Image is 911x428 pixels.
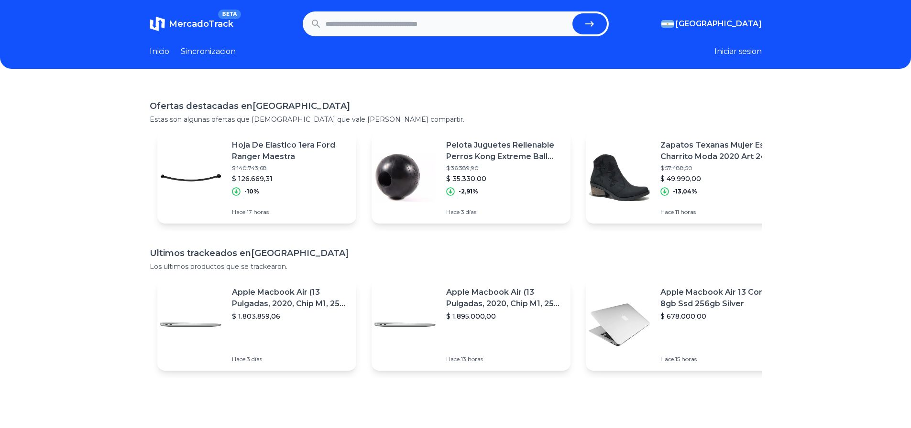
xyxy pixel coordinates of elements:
[181,46,236,57] a: Sincronizacion
[157,279,356,371] a: Featured imageApple Macbook Air (13 Pulgadas, 2020, Chip M1, 256 Gb De Ssd, 8 Gb De Ram) - Plata$...
[586,132,785,224] a: Featured imageZapatos Texanas Mujer Estilo Charrito Moda 2020 Art 240$ 57.488,50$ 49.990,00-13,04...
[446,174,563,183] p: $ 35.330,00
[244,188,259,195] p: -10%
[660,174,777,183] p: $ 49.990,00
[673,188,697,195] p: -13,04%
[150,99,762,113] h1: Ofertas destacadas en [GEOGRAPHIC_DATA]
[232,355,349,363] p: Hace 3 días
[232,174,349,183] p: $ 126.669,31
[372,291,439,358] img: Featured image
[446,287,563,310] p: Apple Macbook Air (13 Pulgadas, 2020, Chip M1, 256 Gb De Ssd, 8 Gb De Ram) - Plata
[157,132,356,224] a: Featured imageHoja De Elastico 1era Ford Ranger Maestra$ 140.743,68$ 126.669,31-10%Hace 17 horas
[660,208,777,216] p: Hace 11 horas
[660,355,777,363] p: Hace 15 horas
[714,46,762,57] button: Iniciar sesion
[372,144,439,211] img: Featured image
[232,208,349,216] p: Hace 17 horas
[446,311,563,321] p: $ 1.895.000,00
[232,164,349,172] p: $ 140.743,68
[150,16,233,32] a: MercadoTrackBETA
[232,311,349,321] p: $ 1.803.859,06
[586,279,785,371] a: Featured imageApple Macbook Air 13 Core I5 8gb Ssd 256gb Silver$ 678.000,00Hace 15 horas
[150,115,762,124] p: Estas son algunas ofertas que [DEMOGRAPHIC_DATA] que vale [PERSON_NAME] compartir.
[150,246,762,260] h1: Ultimos trackeados en [GEOGRAPHIC_DATA]
[150,262,762,271] p: Los ultimos productos que se trackearon.
[372,279,571,371] a: Featured imageApple Macbook Air (13 Pulgadas, 2020, Chip M1, 256 Gb De Ssd, 8 Gb De Ram) - Plata$...
[150,16,165,32] img: MercadoTrack
[586,291,653,358] img: Featured image
[586,144,653,211] img: Featured image
[372,132,571,224] a: Featured imagePelota Juguetes Rellenable Perros Kong Extreme Ball Small$ 36.389,90$ 35.330,00-2,9...
[660,164,777,172] p: $ 57.488,50
[232,139,349,162] p: Hoja De Elastico 1era Ford Ranger Maestra
[446,164,563,172] p: $ 36.389,90
[446,139,563,162] p: Pelota Juguetes Rellenable Perros Kong Extreme Ball Small
[218,10,241,19] span: BETA
[169,19,233,29] span: MercadoTrack
[232,287,349,310] p: Apple Macbook Air (13 Pulgadas, 2020, Chip M1, 256 Gb De Ssd, 8 Gb De Ram) - Plata
[446,208,563,216] p: Hace 3 días
[661,18,762,30] button: [GEOGRAPHIC_DATA]
[446,355,563,363] p: Hace 13 horas
[157,291,224,358] img: Featured image
[660,139,777,162] p: Zapatos Texanas Mujer Estilo Charrito Moda 2020 Art 240
[676,18,762,30] span: [GEOGRAPHIC_DATA]
[660,287,777,310] p: Apple Macbook Air 13 Core I5 8gb Ssd 256gb Silver
[660,311,777,321] p: $ 678.000,00
[661,20,674,28] img: Argentina
[459,188,478,195] p: -2,91%
[150,46,169,57] a: Inicio
[157,144,224,211] img: Featured image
